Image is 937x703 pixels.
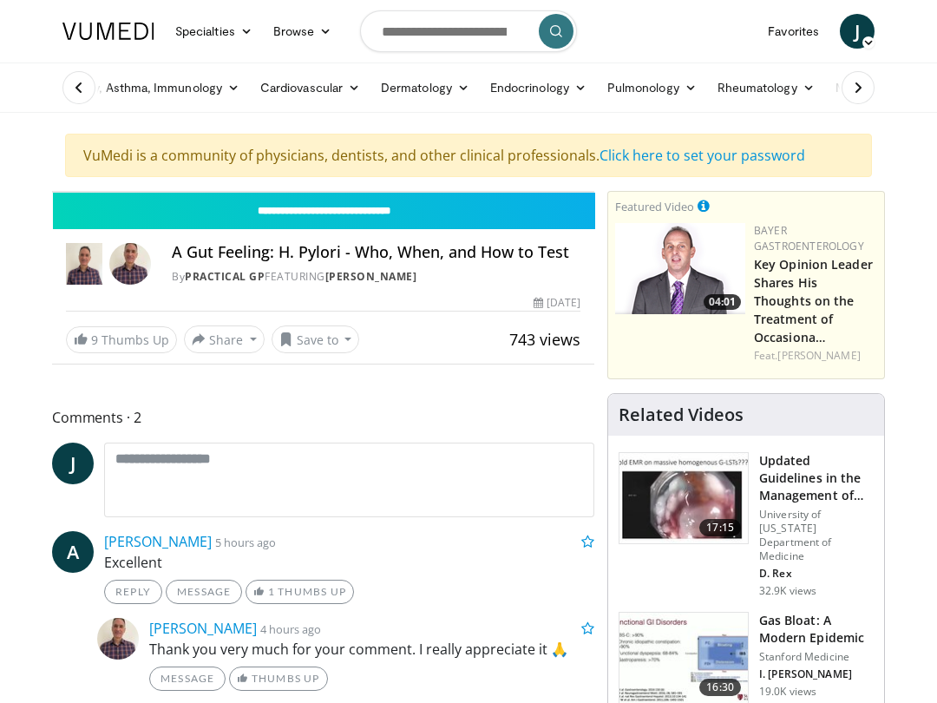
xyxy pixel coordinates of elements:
a: 9 Thumbs Up [66,326,177,353]
a: [PERSON_NAME] [104,532,212,551]
small: Featured Video [615,199,694,214]
a: Cardiovascular [250,70,370,105]
div: VuMedi is a community of physicians, dentists, and other clinical professionals. [65,134,872,177]
a: Bayer Gastroenterology [754,223,864,253]
a: A [52,531,94,573]
img: Avatar [97,618,139,660]
a: Reply [104,580,162,604]
a: Thumbs Up [229,667,327,691]
button: Share [184,325,265,353]
a: Browse [263,14,343,49]
a: Key Opinion Leader Shares His Thoughts on the Treatment of Occasiona… [754,256,873,345]
a: 1 Thumbs Up [246,580,354,604]
a: Rheumatology [707,70,825,105]
p: D. Rex [759,567,874,581]
h4: Related Videos [619,404,744,425]
img: 9828b8df-38ad-4333-b93d-bb657251ca89.png.150x105_q85_crop-smart_upscale.png [615,223,745,314]
span: 17:15 [699,519,741,536]
a: Favorites [757,14,829,49]
a: 17:15 Updated Guidelines in the Management of Large Colon Polyps: Inspecti… University of [US_STA... [619,452,874,598]
p: University of [US_STATE] Department of Medicine [759,508,874,563]
span: 743 views [509,329,580,350]
div: Feat. [754,348,877,364]
a: [PERSON_NAME] [777,348,860,363]
p: 19.0K views [759,685,816,699]
p: Excellent [104,552,594,573]
input: Search topics, interventions [360,10,577,52]
a: Message [166,580,242,604]
div: By FEATURING [172,269,580,285]
p: Stanford Medicine [759,650,874,664]
a: Specialties [165,14,263,49]
span: 04:01 [704,294,741,310]
div: [DATE] [534,295,580,311]
img: dfcfcb0d-b871-4e1a-9f0c-9f64970f7dd8.150x105_q85_crop-smart_upscale.jpg [619,453,748,543]
p: I. [PERSON_NAME] [759,667,874,681]
span: 9 [91,332,98,348]
a: [PERSON_NAME] [325,269,417,284]
a: [PERSON_NAME] [149,619,257,638]
a: Pulmonology [597,70,707,105]
p: Thank you very much for your comment. I really appreciate it 🙏 [149,639,594,660]
a: Allergy, Asthma, Immunology [52,70,250,105]
h3: Gas Bloat: A Modern Epidemic [759,612,874,647]
a: J [840,14,875,49]
span: 16:30 [699,679,741,696]
img: 480ec31d-e3c1-475b-8289-0a0659db689a.150x105_q85_crop-smart_upscale.jpg [619,613,748,703]
a: Practical GP [185,269,265,284]
button: Save to [272,325,360,353]
a: Dermatology [370,70,480,105]
small: 4 hours ago [260,621,321,637]
a: Endocrinology [480,70,597,105]
a: Message [149,667,226,691]
img: VuMedi Logo [62,23,154,40]
img: Avatar [109,243,151,285]
small: 5 hours ago [215,535,276,550]
img: Practical GP [66,243,102,285]
a: 04:01 [615,223,745,314]
a: J [52,443,94,484]
p: 32.9K views [759,584,816,598]
a: Click here to set your password [600,146,805,165]
span: Comments 2 [52,406,594,429]
span: 1 [268,585,275,598]
h3: Updated Guidelines in the Management of Large Colon Polyps: Inspecti… [759,452,874,504]
h4: A Gut Feeling: H. Pylori - Who, When, and How to Test [172,243,580,262]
